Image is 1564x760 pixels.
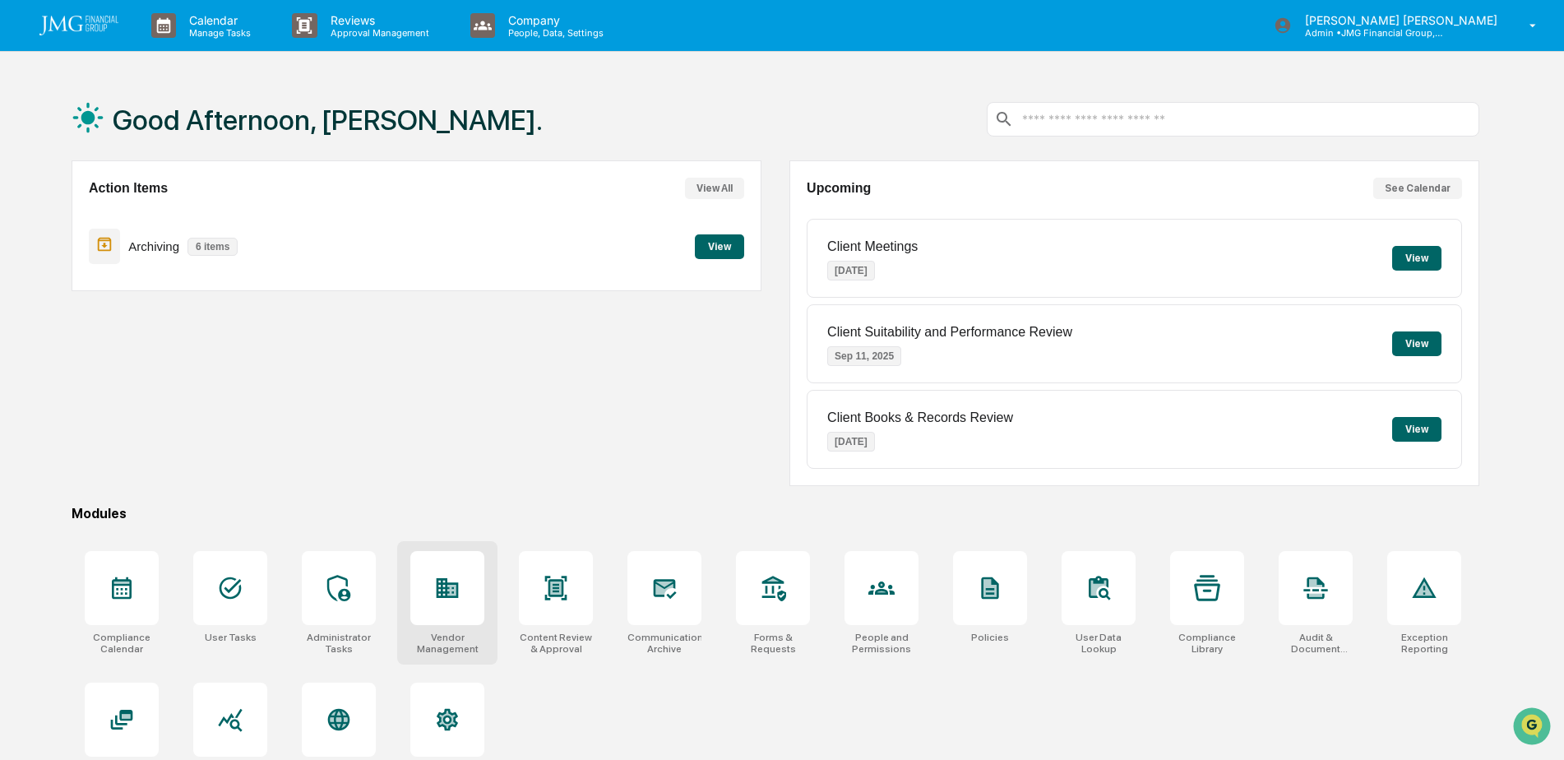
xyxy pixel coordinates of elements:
span: Pylon [164,408,199,420]
a: 🖐️Preclearance [10,330,113,359]
a: 🗄️Attestations [113,330,211,359]
p: Sep 11, 2025 [827,346,901,366]
div: People and Permissions [844,632,919,655]
div: Administrator Tasks [302,632,376,655]
img: 1746055101610-c473b297-6a78-478c-a979-82029cc54cd1 [16,126,46,155]
p: [PERSON_NAME] [PERSON_NAME] [1292,13,1506,27]
span: • [137,224,142,237]
h2: Upcoming [807,181,871,196]
span: • [137,268,142,281]
div: Exception Reporting [1387,632,1461,655]
span: [PERSON_NAME] [51,268,133,281]
div: Audit & Document Logs [1279,632,1353,655]
div: Compliance Calendar [85,632,159,655]
h1: Good Afternoon, [PERSON_NAME]. [113,104,543,137]
a: View [695,238,744,253]
div: 🖐️ [16,338,30,351]
div: Compliance Library [1170,632,1244,655]
div: We're available if you need us! [74,142,226,155]
p: Client Meetings [827,239,918,254]
p: Company [495,13,612,27]
button: View [695,234,744,259]
div: Policies [971,632,1009,643]
p: Client Suitability and Performance Review [827,325,1072,340]
p: Client Books & Records Review [827,410,1013,425]
p: Calendar [176,13,259,27]
div: 🔎 [16,369,30,382]
span: [PERSON_NAME] [51,224,133,237]
div: Communications Archive [627,632,701,655]
p: Approval Management [317,27,437,39]
p: [DATE] [827,432,875,452]
div: Start new chat [74,126,270,142]
div: 🗄️ [119,338,132,351]
img: Jack Rasmussen [16,253,43,279]
span: 12:08 PM [146,224,192,237]
span: 12:00 PM [146,268,192,281]
p: Manage Tasks [176,27,259,39]
button: View [1392,331,1441,356]
p: Archiving [128,239,179,253]
img: 8933085812038_c878075ebb4cc5468115_72.jpg [35,126,64,155]
div: Past conversations [16,183,110,196]
a: Powered byPylon [116,407,199,420]
div: User Tasks [205,632,257,643]
a: 🔎Data Lookup [10,361,110,391]
span: Attestations [136,336,204,353]
button: View [1392,246,1441,271]
p: People, Data, Settings [495,27,612,39]
span: Preclearance [33,336,106,353]
button: See all [255,179,299,199]
div: Content Review & Approval [519,632,593,655]
div: Vendor Management [410,632,484,655]
div: Modules [72,506,1479,521]
p: How can we help? [16,35,299,61]
div: Forms & Requests [736,632,810,655]
button: View [1392,417,1441,442]
button: See Calendar [1373,178,1462,199]
img: 1746055101610-c473b297-6a78-478c-a979-82029cc54cd1 [33,269,46,282]
p: Admin • JMG Financial Group, Ltd. [1292,27,1445,39]
p: 6 items [187,238,238,256]
button: View All [685,178,744,199]
img: logo [39,16,118,35]
img: Jack Rasmussen [16,208,43,234]
h2: Action Items [89,181,168,196]
iframe: Open customer support [1511,706,1556,750]
button: Start new chat [280,131,299,151]
p: [DATE] [827,261,875,280]
img: 1746055101610-c473b297-6a78-478c-a979-82029cc54cd1 [33,225,46,238]
div: User Data Lookup [1062,632,1136,655]
span: Data Lookup [33,368,104,384]
p: Reviews [317,13,437,27]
